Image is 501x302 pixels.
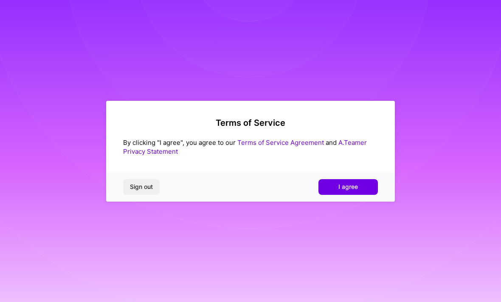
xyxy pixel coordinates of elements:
[237,139,324,147] a: Terms of Service Agreement
[123,138,378,156] div: By clicking "I agree", you agree to our and
[318,179,378,194] button: I agree
[338,183,358,191] span: I agree
[123,118,378,128] h2: Terms of Service
[130,183,153,191] span: Sign out
[123,179,160,194] button: Sign out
